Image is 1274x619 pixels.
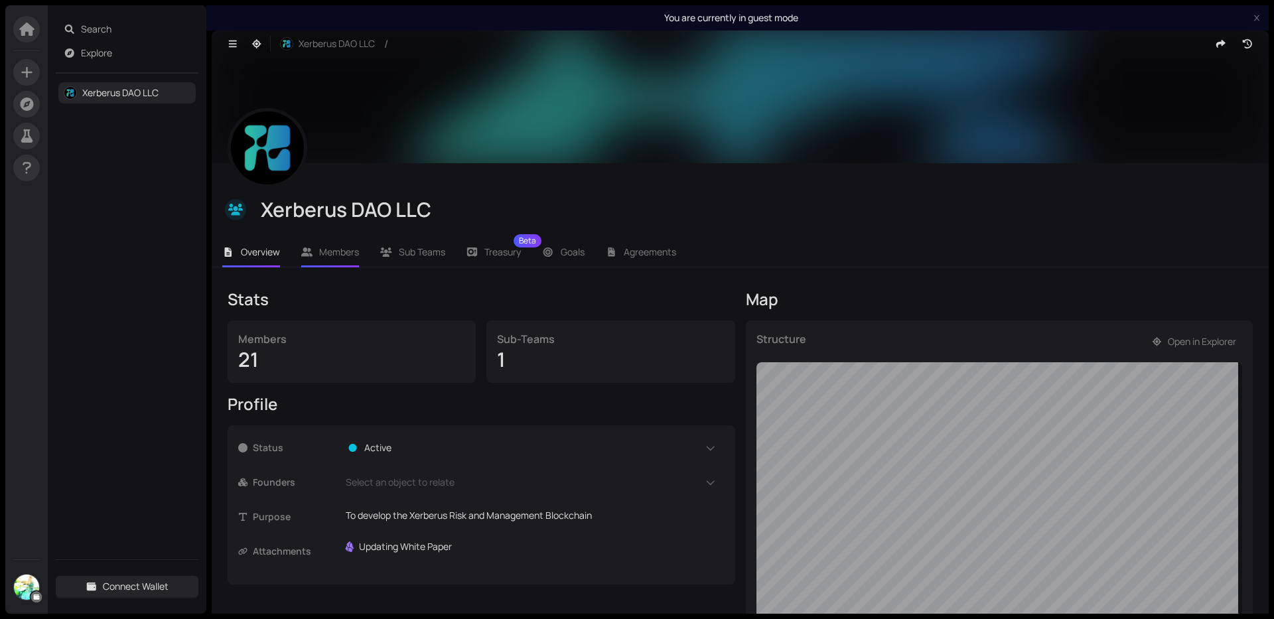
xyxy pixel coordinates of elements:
span: Connect Wallet [103,579,169,594]
span: / [382,23,392,65]
button: Xerberus DAO LLC [273,33,382,54]
span: Overview [241,245,280,258]
div: 1 [497,347,724,372]
a: Updating White Paper [344,539,452,554]
div: 21 [238,347,465,372]
button: Open in Explorer [1145,331,1243,352]
div: You are currently in guest mode [214,11,1247,25]
span: Search [81,19,191,40]
span: Active [364,441,391,455]
span: Goals [561,245,585,258]
img: HqdzPpp0Ak.jpeg [231,111,304,184]
img: 1ea2b974951f02f44dbb428ac03be687.png [14,575,39,600]
span: Members [319,245,359,258]
div: Map [746,289,1253,310]
span: Sub Teams [399,245,445,258]
button: Connect Wallet [56,576,198,597]
div: Structure [756,331,806,362]
span: Open in Explorer [1168,334,1236,349]
img: HgCiZ4BMi_.jpeg [281,38,293,50]
div: Updating White Paper [359,539,452,554]
div: Sub-Teams [497,331,724,347]
div: Members [238,331,465,347]
div: Profile [228,393,735,415]
a: Xerberus DAO LLC [82,86,159,99]
span: Status [253,441,338,455]
button: close [1253,14,1261,23]
span: Purpose [253,510,338,524]
span: Treasury [484,247,521,257]
p: To develop the Xerberus Risk and Management Blockchain [346,508,717,523]
span: Select an object to relate [341,475,455,490]
sup: Beta [514,234,541,247]
div: Stats [228,289,735,310]
span: Attachments [253,544,338,559]
span: close [1253,14,1261,22]
span: Agreements [624,245,676,258]
div: Xerberus DAO LLC [261,197,1247,222]
span: Xerberus DAO LLC [299,36,375,51]
span: Founders [253,475,338,490]
a: Explore [81,46,112,59]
